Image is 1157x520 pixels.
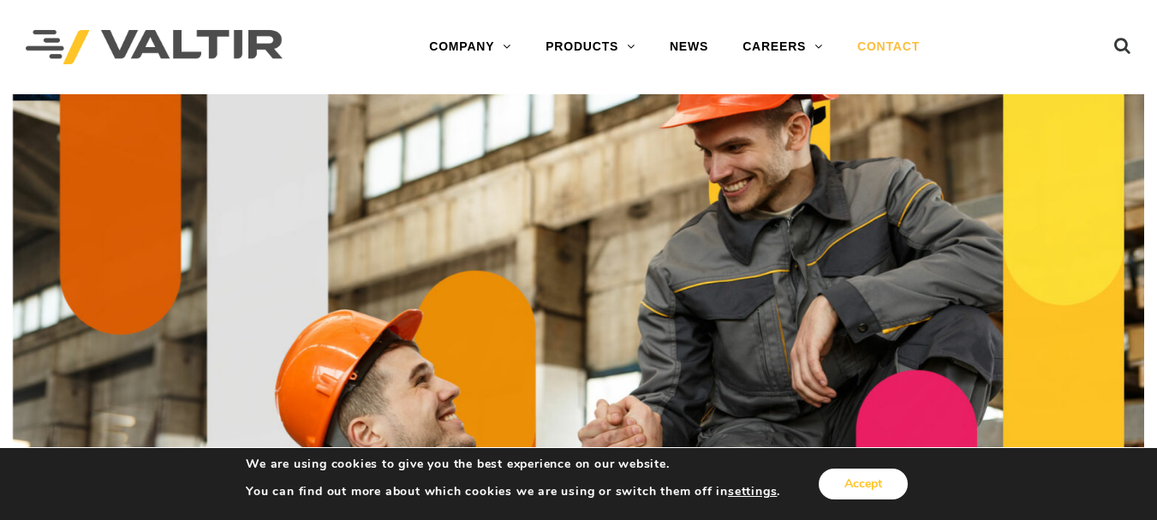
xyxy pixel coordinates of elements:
p: We are using cookies to give you the best experience on our website. [246,457,780,472]
p: You can find out more about which cookies we are using or switch them off in . [246,484,780,499]
a: NEWS [653,30,725,64]
button: settings [728,484,777,499]
a: PRODUCTS [528,30,653,64]
img: Valtir [26,30,283,65]
a: CONTACT [840,30,937,64]
a: CAREERS [725,30,840,64]
button: Accept [819,469,908,499]
a: COMPANY [412,30,528,64]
